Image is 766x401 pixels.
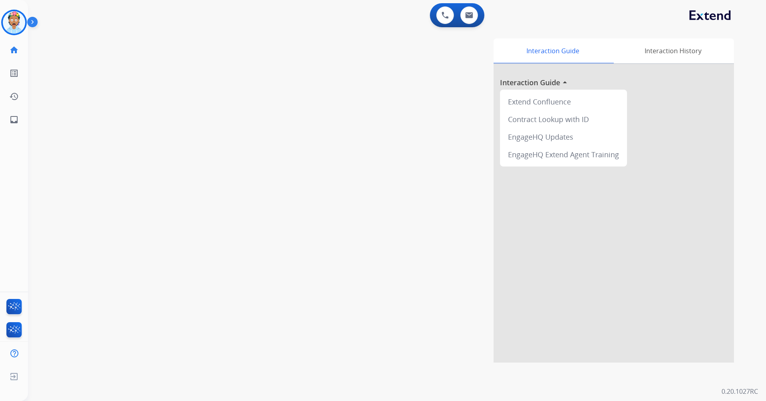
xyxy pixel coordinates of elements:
[9,68,19,78] mat-icon: list_alt
[722,387,758,396] p: 0.20.1027RC
[503,93,624,110] div: Extend Confluence
[494,38,612,63] div: Interaction Guide
[503,146,624,163] div: EngageHQ Extend Agent Training
[503,128,624,146] div: EngageHQ Updates
[9,45,19,55] mat-icon: home
[9,115,19,124] mat-icon: inbox
[3,11,25,34] img: avatar
[612,38,734,63] div: Interaction History
[9,92,19,101] mat-icon: history
[503,110,624,128] div: Contract Lookup with ID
